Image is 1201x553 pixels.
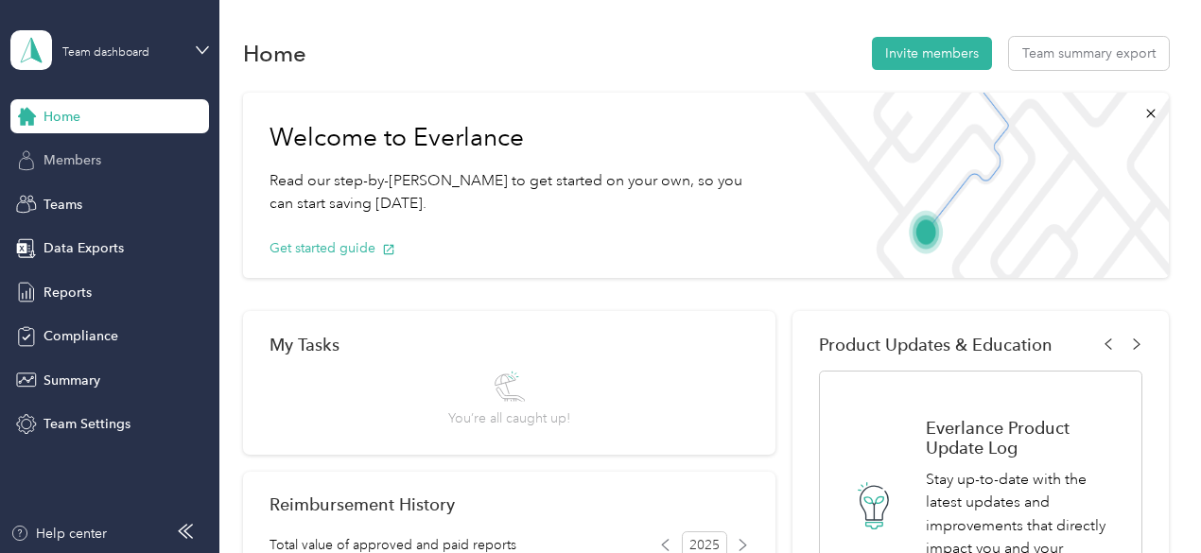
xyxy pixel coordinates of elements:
[1009,37,1169,70] button: Team summary export
[44,238,124,258] span: Data Exports
[44,195,82,215] span: Teams
[44,371,100,390] span: Summary
[270,335,750,354] div: My Tasks
[44,326,118,346] span: Compliance
[926,418,1122,458] h1: Everlance Product Update Log
[44,414,131,434] span: Team Settings
[243,43,306,63] h1: Home
[62,47,149,59] div: Team dashboard
[270,169,763,216] p: Read our step-by-[PERSON_NAME] to get started on your own, so you can start saving [DATE].
[270,494,455,514] h2: Reimbursement History
[448,408,570,428] span: You’re all caught up!
[1095,447,1201,553] iframe: Everlance-gr Chat Button Frame
[270,238,395,258] button: Get started guide
[270,123,763,153] h1: Welcome to Everlance
[790,93,1168,278] img: Welcome to everlance
[10,524,107,544] button: Help center
[44,283,92,302] span: Reports
[819,335,1053,354] span: Product Updates & Education
[872,37,992,70] button: Invite members
[44,150,101,170] span: Members
[44,107,80,127] span: Home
